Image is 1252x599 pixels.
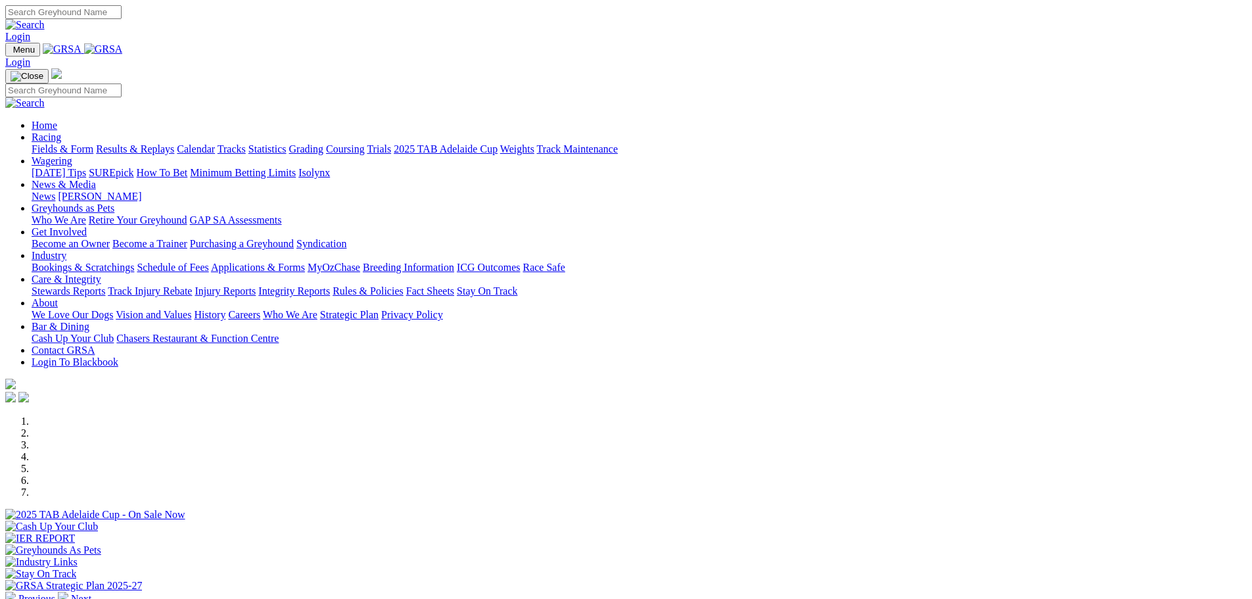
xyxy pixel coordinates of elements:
a: History [194,309,225,320]
img: Search [5,97,45,109]
a: Greyhounds as Pets [32,203,114,214]
a: News & Media [32,179,96,190]
a: How To Bet [137,167,188,178]
img: Stay On Track [5,568,76,580]
a: Breeding Information [363,262,454,273]
a: Weights [500,143,534,155]
a: Fields & Form [32,143,93,155]
a: Syndication [296,238,346,249]
a: Chasers Restaurant & Function Centre [116,333,279,344]
a: Strategic Plan [320,309,379,320]
a: [DATE] Tips [32,167,86,178]
img: Search [5,19,45,31]
div: Racing [32,143,1247,155]
a: Tracks [218,143,246,155]
a: Become a Trainer [112,238,187,249]
img: IER REPORT [5,533,75,544]
img: Close [11,71,43,82]
a: GAP SA Assessments [190,214,282,226]
img: Cash Up Your Club [5,521,98,533]
a: Privacy Policy [381,309,443,320]
a: Track Injury Rebate [108,285,192,297]
a: Bookings & Scratchings [32,262,134,273]
div: Care & Integrity [32,285,1247,297]
a: 2025 TAB Adelaide Cup [394,143,498,155]
div: Wagering [32,167,1247,179]
a: Calendar [177,143,215,155]
a: Login [5,31,30,42]
img: logo-grsa-white.png [51,68,62,79]
a: Fact Sheets [406,285,454,297]
span: Menu [13,45,35,55]
div: News & Media [32,191,1247,203]
a: Stay On Track [457,285,517,297]
a: Schedule of Fees [137,262,208,273]
a: Race Safe [522,262,565,273]
img: twitter.svg [18,392,29,402]
a: MyOzChase [308,262,360,273]
a: Rules & Policies [333,285,404,297]
a: Retire Your Greyhound [89,214,187,226]
a: Who We Are [263,309,317,320]
img: facebook.svg [5,392,16,402]
a: Applications & Forms [211,262,305,273]
a: Home [32,120,57,131]
input: Search [5,84,122,97]
a: Bar & Dining [32,321,89,332]
img: GRSA [43,43,81,55]
a: Trials [367,143,391,155]
a: Care & Integrity [32,274,101,285]
img: logo-grsa-white.png [5,379,16,389]
div: Greyhounds as Pets [32,214,1247,226]
img: Industry Links [5,556,78,568]
a: ICG Outcomes [457,262,520,273]
a: Grading [289,143,323,155]
a: Industry [32,250,66,261]
a: Results & Replays [96,143,174,155]
a: Become an Owner [32,238,110,249]
a: Cash Up Your Club [32,333,114,344]
a: Login [5,57,30,68]
a: Racing [32,132,61,143]
a: Vision and Values [116,309,191,320]
a: Who We Are [32,214,86,226]
a: Login To Blackbook [32,356,118,368]
a: [PERSON_NAME] [58,191,141,202]
button: Toggle navigation [5,43,40,57]
a: Track Maintenance [537,143,618,155]
a: Careers [228,309,260,320]
a: Injury Reports [195,285,256,297]
img: GRSA Strategic Plan 2025-27 [5,580,142,592]
div: Industry [32,262,1247,274]
div: About [32,309,1247,321]
a: Wagering [32,155,72,166]
a: Statistics [248,143,287,155]
a: Minimum Betting Limits [190,167,296,178]
div: Get Involved [32,238,1247,250]
a: Contact GRSA [32,345,95,356]
a: Purchasing a Greyhound [190,238,294,249]
button: Toggle navigation [5,69,49,84]
input: Search [5,5,122,19]
div: Bar & Dining [32,333,1247,345]
img: Greyhounds As Pets [5,544,101,556]
a: SUREpick [89,167,133,178]
img: 2025 TAB Adelaide Cup - On Sale Now [5,509,185,521]
a: News [32,191,55,202]
a: Coursing [326,143,365,155]
a: Get Involved [32,226,87,237]
a: About [32,297,58,308]
a: Isolynx [298,167,330,178]
a: We Love Our Dogs [32,309,113,320]
a: Integrity Reports [258,285,330,297]
a: Stewards Reports [32,285,105,297]
img: GRSA [84,43,123,55]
